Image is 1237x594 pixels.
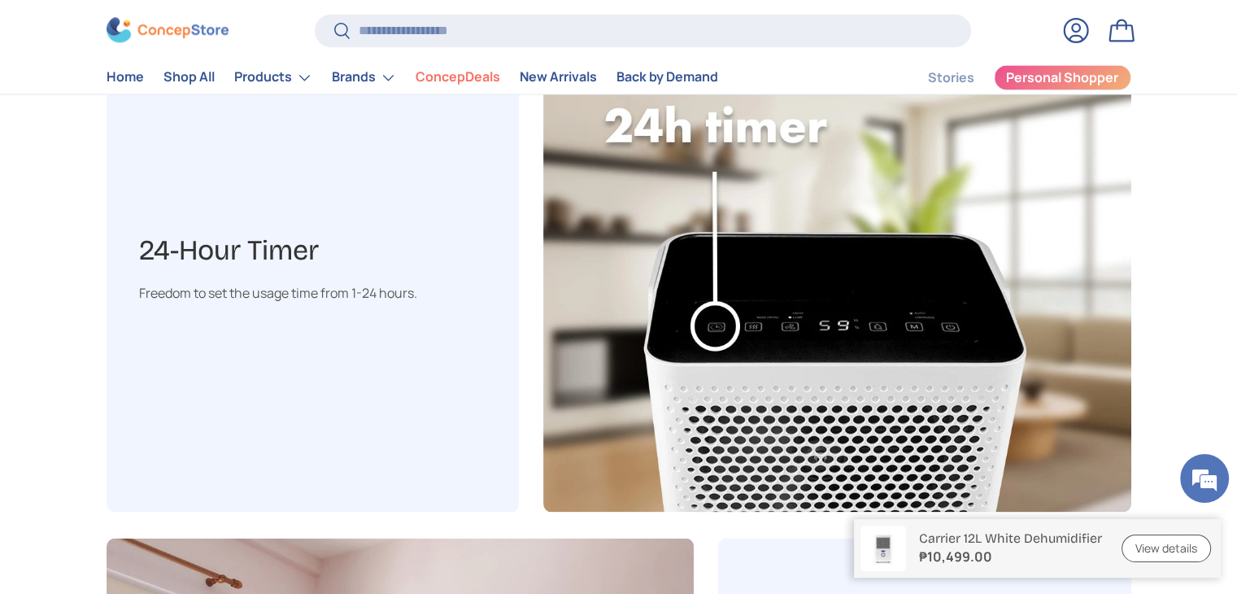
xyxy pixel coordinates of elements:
nav: Primary [107,61,718,94]
a: Back by Demand [616,62,718,94]
span: Personal Shopper [1006,72,1118,85]
strong: ₱10,499.00 [919,547,1102,566]
div: Chat with us now [85,91,273,112]
img: carrier-dehumidifier-12-liter-full-view-concepstore [860,526,906,571]
a: ConcepDeals [416,62,500,94]
span: We're online! [94,188,224,352]
a: Personal Shopper [994,64,1131,90]
img: ConcepStore [107,18,229,43]
div: Freedom to set the usage time from 1-24 hours. [139,283,487,303]
summary: Brands [322,61,406,94]
div: Minimize live chat window [267,8,306,47]
nav: Secondary [889,61,1131,94]
a: Shop All [163,62,215,94]
summary: Products [224,61,322,94]
a: New Arrivals [520,62,597,94]
a: Home [107,62,144,94]
a: Stories [928,62,974,94]
img: 24-Hour Timer [543,24,1131,513]
textarea: Type your message and hit 'Enter' [8,410,310,467]
a: View details [1122,535,1211,563]
p: Carrier 12L White Dehumidifier [919,531,1102,546]
h3: 24-Hour Timer [139,233,487,269]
